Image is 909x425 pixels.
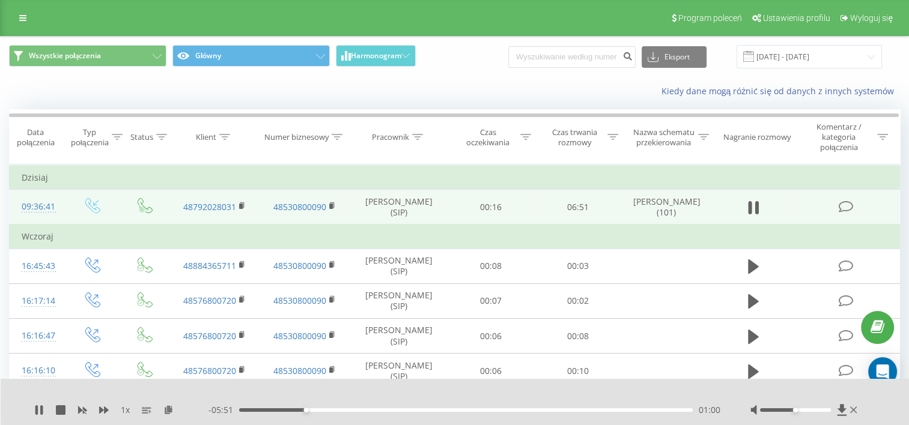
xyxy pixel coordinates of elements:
input: Wyszukiwanie według numeru [508,46,636,68]
a: 48530800090 [273,365,326,376]
a: 48530800090 [273,295,326,306]
div: Nagranie rozmowy [723,132,791,142]
a: 48884365711 [183,260,236,271]
div: Typ połączenia [71,127,109,148]
td: 00:06 [448,319,535,354]
td: 00:07 [448,283,535,318]
a: Kiedy dane mogą różnić się od danych z innych systemów [661,85,900,97]
td: [PERSON_NAME] (SIP) [350,319,448,354]
a: 48792028031 [183,201,236,212]
td: 00:02 [534,283,621,318]
div: 16:17:14 [22,289,53,313]
td: [PERSON_NAME] (SIP) [350,354,448,388]
a: 48530800090 [273,201,326,212]
span: Harmonogram [351,52,401,60]
span: 1 x [121,404,130,416]
div: Komentarz / kategoria połączenia [804,122,874,152]
span: - 05:51 [208,404,239,416]
td: 00:08 [534,319,621,354]
div: Czas oczekiwania [458,127,518,148]
button: Harmonogram [336,45,416,67]
td: 00:03 [534,249,621,283]
div: Pracownik [372,132,409,142]
td: 06:51 [534,190,621,225]
div: 16:16:47 [22,324,53,348]
span: 01:00 [699,404,720,416]
a: 48576800720 [183,295,236,306]
div: Klient [196,132,216,142]
div: Nazwa schematu przekierowania [632,127,695,148]
a: 48530800090 [273,260,326,271]
td: 00:06 [448,354,535,388]
span: Wyloguj się [850,13,893,23]
button: Wszystkie połączenia [9,45,166,67]
div: Accessibility label [304,408,309,412]
td: [PERSON_NAME] (101) [621,190,711,225]
div: Data połączenia [10,127,62,148]
td: 00:16 [448,190,535,225]
span: Program poleceń [678,13,742,23]
td: [PERSON_NAME] (SIP) [350,249,448,283]
td: [PERSON_NAME] (SIP) [350,283,448,318]
div: Accessibility label [793,408,798,412]
span: Wszystkie połączenia [29,51,101,61]
td: [PERSON_NAME] (SIP) [350,190,448,225]
td: 00:08 [448,249,535,283]
span: Ustawienia profilu [763,13,830,23]
div: 16:45:43 [22,255,53,278]
a: 48530800090 [273,330,326,342]
div: 16:16:10 [22,359,53,382]
td: 00:10 [534,354,621,388]
a: 48576800720 [183,330,236,342]
td: Dzisiaj [10,166,900,190]
div: Open Intercom Messenger [868,357,897,386]
a: 48576800720 [183,365,236,376]
button: Główny [172,45,330,67]
td: Wczoraj [10,225,900,249]
div: Czas trwania rozmowy [545,127,604,148]
div: 09:36:41 [22,195,53,219]
div: Status [130,132,153,142]
button: Eksport [642,46,707,68]
div: Numer biznesowy [264,132,329,142]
